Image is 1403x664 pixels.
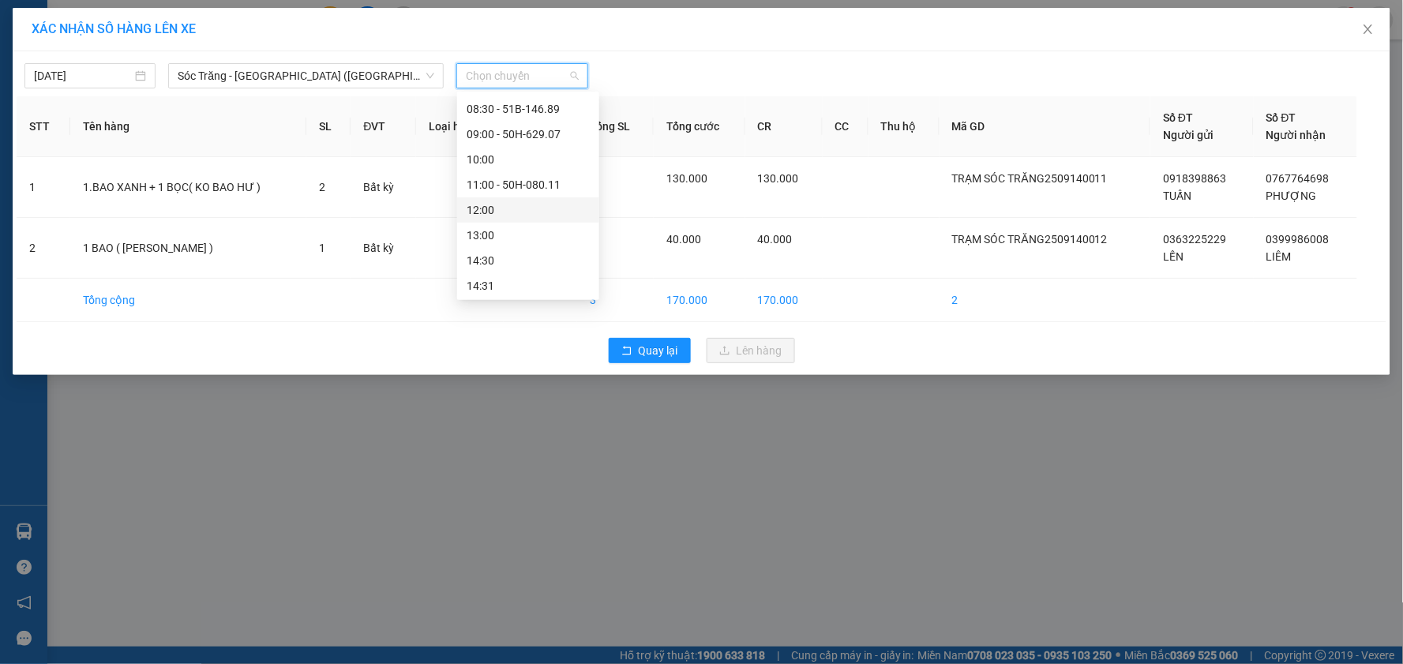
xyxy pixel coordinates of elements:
th: SL [306,96,351,157]
div: 09:00 - 50H-629.07 [467,126,590,143]
td: 1 BAO ( [PERSON_NAME] ) [70,218,307,279]
div: 13:00 [467,227,590,244]
td: 2 [17,218,70,279]
td: Bất kỳ [351,218,416,279]
span: XÁC NHẬN SỐ HÀNG LÊN XE [32,21,196,36]
span: rollback [621,345,632,358]
td: 170.000 [654,279,745,322]
strong: XE KHÁCH MỸ DUYÊN [131,15,295,32]
div: 14:30 [467,252,590,269]
span: TRẠM SÓC TRĂNG2509140012 [952,233,1108,246]
div: 10:00 [467,151,590,168]
span: Chọn chuyến [466,64,578,88]
span: 40.000 [666,233,701,246]
span: 0399986008 [1266,233,1330,246]
td: 170.000 [745,279,823,322]
div: 12:00 [467,201,590,219]
span: 2 [319,181,325,193]
th: Tên hàng [70,96,307,157]
th: Loại hàng [416,96,504,157]
td: Tổng cộng [70,279,307,322]
th: Thu hộ [868,96,940,157]
strong: PHIẾU GỬI HÀNG [149,54,277,71]
td: Bất kỳ [351,157,416,218]
span: LIÊM [1266,250,1292,263]
span: Trạm Sóc Trăng [16,98,171,156]
span: 40.000 [758,233,793,246]
button: uploadLên hàng [707,338,795,363]
th: CR [745,96,823,157]
div: 14:31 [467,277,590,294]
td: 1.BAO XANH + 1 BỌC( KO BAO HƯ ) [70,157,307,218]
span: down [426,71,435,81]
span: Sóc Trăng - Sài Gòn (Hàng) [178,64,434,88]
th: ĐVT [351,96,416,157]
td: 2 [940,279,1151,322]
th: STT [17,96,70,157]
th: CC [823,96,868,157]
span: 0918398863 [1163,172,1226,185]
button: Close [1346,8,1390,52]
span: Số ĐT [1266,111,1296,124]
span: TRẠM SÓC TRĂNG2509140011 [952,172,1108,185]
button: rollbackQuay lại [609,338,691,363]
input: 14/09/2025 [34,67,132,84]
td: 1 [17,157,70,218]
td: 3 [577,279,654,322]
span: TP.HCM -SÓC TRĂNG [152,39,263,51]
div: 11:00 - 50H-080.11 [467,176,590,193]
span: Người gửi [1163,129,1214,141]
span: close [1362,23,1375,36]
span: Số ĐT [1163,111,1193,124]
span: LẾN [1163,250,1184,263]
th: Tổng SL [577,96,654,157]
span: 0767764698 [1266,172,1330,185]
span: PHƯỢNG [1266,189,1317,202]
th: Mã GD [940,96,1151,157]
span: Gửi: [16,98,171,156]
span: 0363225229 [1163,233,1226,246]
span: 130.000 [666,172,707,185]
span: Quay lại [639,342,678,359]
th: Tổng cước [654,96,745,157]
span: 1 [319,242,325,254]
span: 130.000 [758,172,799,185]
div: 08:30 - 51B-146.89 [467,100,590,118]
span: Người nhận [1266,129,1326,141]
span: TUẤN [1163,189,1191,202]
